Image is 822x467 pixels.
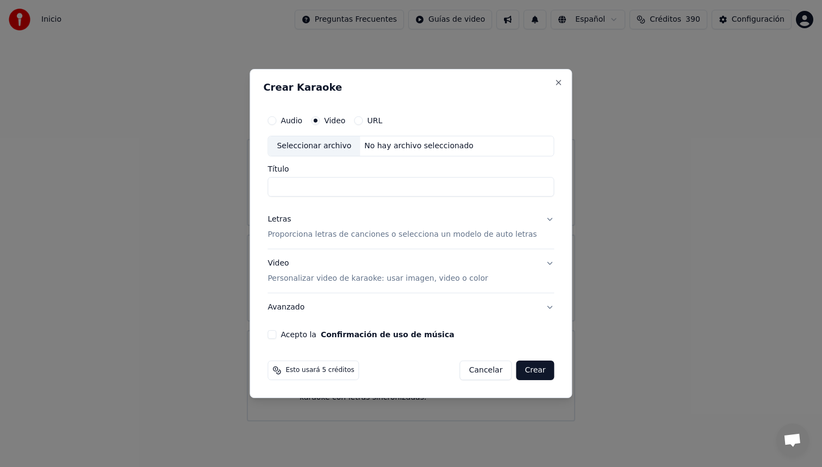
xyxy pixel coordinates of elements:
label: Título [267,165,554,173]
button: VideoPersonalizar video de karaoke: usar imagen, video o color [267,249,554,293]
label: Video [324,117,345,124]
h2: Crear Karaoke [263,83,558,92]
button: Acepto la [321,331,454,338]
button: Cancelar [460,361,512,380]
label: URL [367,117,382,124]
div: Letras [267,214,291,225]
span: Esto usará 5 créditos [285,366,354,375]
button: LetrasProporciona letras de canciones o selecciona un modelo de auto letras [267,205,554,249]
button: Crear [516,361,554,380]
div: No hay archivo seleccionado [360,141,478,152]
label: Acepto la [281,331,454,338]
p: Proporciona letras de canciones o selecciona un modelo de auto letras [267,229,537,240]
div: Video [267,258,488,284]
label: Audio [281,117,302,124]
p: Personalizar video de karaoke: usar imagen, video o color [267,273,488,284]
div: Seleccionar archivo [268,136,360,156]
button: Avanzado [267,293,554,321]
